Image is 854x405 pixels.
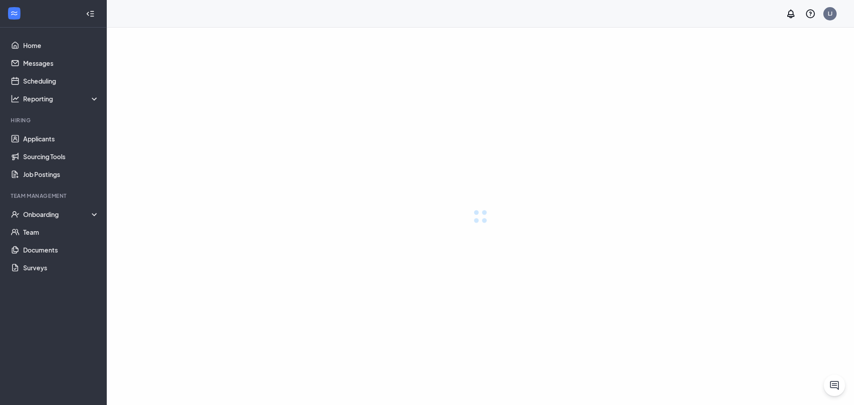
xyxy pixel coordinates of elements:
[10,9,19,18] svg: WorkstreamLogo
[23,210,100,219] div: Onboarding
[23,148,99,165] a: Sourcing Tools
[824,375,845,396] button: ChatActive
[23,54,99,72] a: Messages
[805,8,816,19] svg: QuestionInfo
[23,165,99,183] a: Job Postings
[786,8,796,19] svg: Notifications
[829,380,840,391] svg: ChatActive
[11,192,97,200] div: Team Management
[11,210,20,219] svg: UserCheck
[11,116,97,124] div: Hiring
[86,9,95,18] svg: Collapse
[11,94,20,103] svg: Analysis
[23,241,99,259] a: Documents
[23,259,99,277] a: Surveys
[23,72,99,90] a: Scheduling
[828,10,833,17] div: LJ
[23,130,99,148] a: Applicants
[23,36,99,54] a: Home
[23,223,99,241] a: Team
[23,94,100,103] div: Reporting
